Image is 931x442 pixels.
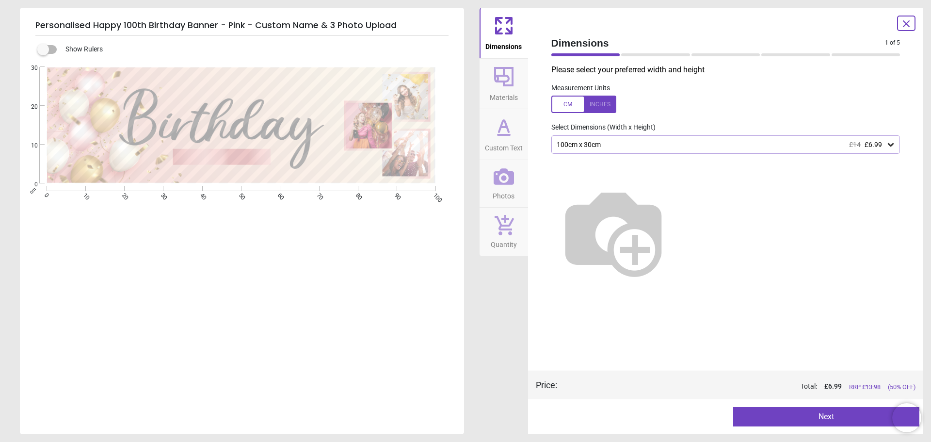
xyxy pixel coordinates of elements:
span: Materials [490,88,518,103]
button: Next [733,407,919,426]
button: Dimensions [480,8,528,58]
label: Select Dimensions (Width x Height) [544,123,656,132]
button: Materials [480,59,528,109]
div: Show Rulers [43,44,464,55]
span: £ 13.98 [862,383,881,391]
iframe: Brevo live chat [892,403,921,432]
span: 0 [19,180,38,189]
button: Photos [480,160,528,208]
img: Helper for size comparison [551,169,675,294]
span: Quantity [491,235,517,250]
span: 10 [19,142,38,150]
span: Dimensions [485,37,522,52]
span: £14 [849,141,861,148]
span: RRP [849,383,881,392]
span: Custom Text [485,139,523,153]
span: 20 [19,103,38,111]
span: 6.99 [828,382,842,390]
button: Quantity [480,208,528,256]
p: Please select your preferred width and height [551,65,908,75]
span: Photos [493,187,514,201]
div: Price : [536,379,557,391]
div: Total: [572,382,916,392]
span: (50% OFF) [888,383,915,392]
span: 30 [19,64,38,72]
span: 1 of 5 [885,39,900,47]
div: 100cm x 30cm [556,141,886,149]
button: Custom Text [480,109,528,160]
label: Measurement Units [551,83,610,93]
span: Dimensions [551,36,885,50]
h5: Personalised Happy 100th Birthday Banner - Pink - Custom Name & 3 Photo Upload [35,16,449,36]
span: £6.99 [865,141,882,148]
span: £ [824,382,842,392]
